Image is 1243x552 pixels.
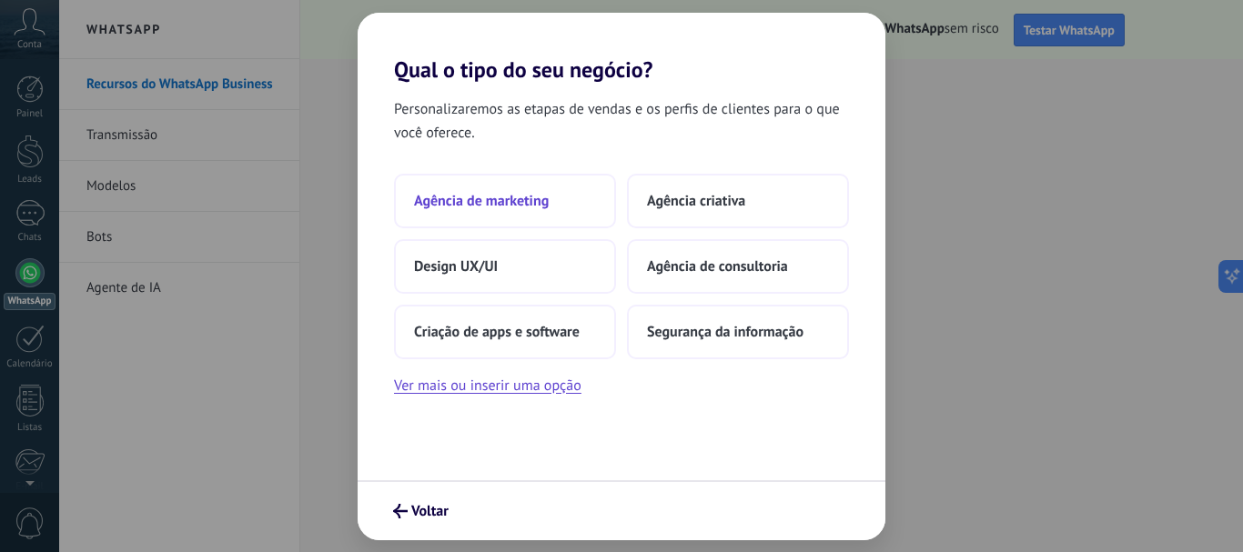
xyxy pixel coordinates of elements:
button: Design UX/UI [394,239,616,294]
button: Criação de apps e software [394,305,616,359]
span: Agência de marketing [414,192,549,210]
button: Segurança da informação [627,305,849,359]
span: Design UX/UI [414,257,498,276]
span: Criação de apps e software [414,323,580,341]
span: Voltar [411,505,449,517]
h2: Qual o tipo do seu negócio? [358,13,885,83]
span: Agência criativa [647,192,745,210]
button: Agência de consultoria [627,239,849,294]
span: Segurança da informação [647,323,803,341]
button: Ver mais ou inserir uma opção [394,374,581,397]
span: Personalizaremos as etapas de vendas e os perfis de clientes para o que você oferece. [394,97,849,145]
button: Agência criativa [627,174,849,228]
button: Agência de marketing [394,174,616,228]
button: Voltar [385,496,457,527]
span: Agência de consultoria [647,257,788,276]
